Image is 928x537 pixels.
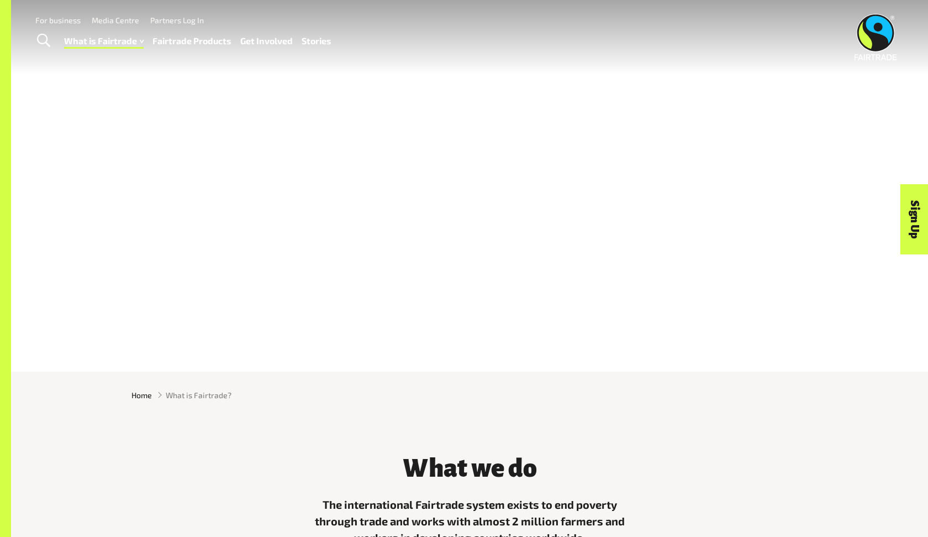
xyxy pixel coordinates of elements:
a: What is Fairtrade [64,33,144,49]
a: Media Centre [92,15,139,25]
a: Toggle Search [30,27,57,55]
a: Partners Log In [150,15,204,25]
img: Fairtrade Australia New Zealand logo [855,14,897,60]
a: Get Involved [240,33,293,49]
a: Home [131,389,152,401]
a: For business [35,15,81,25]
h3: What we do [304,455,635,482]
span: What is Fairtrade? [166,389,231,401]
a: Fairtrade Products [152,33,231,49]
a: Stories [302,33,331,49]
